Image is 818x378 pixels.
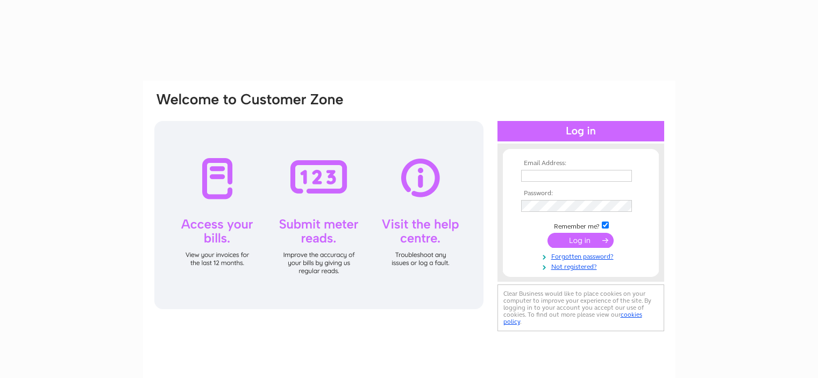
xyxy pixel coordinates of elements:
td: Remember me? [518,220,643,231]
div: Clear Business would like to place cookies on your computer to improve your experience of the sit... [497,284,664,331]
a: Not registered? [521,261,643,271]
th: Password: [518,190,643,197]
a: cookies policy [503,311,642,325]
a: Forgotten password? [521,251,643,261]
input: Submit [547,233,614,248]
th: Email Address: [518,160,643,167]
